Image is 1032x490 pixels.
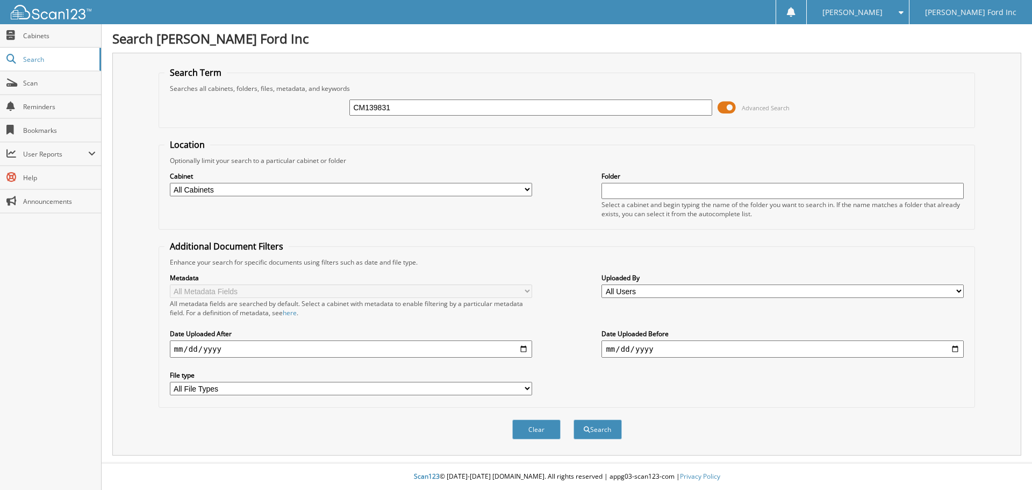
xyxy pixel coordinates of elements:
span: Reminders [23,102,96,111]
label: Metadata [170,273,532,282]
label: Date Uploaded After [170,329,532,338]
span: Announcements [23,197,96,206]
span: Advanced Search [742,104,790,112]
iframe: Chat Widget [978,438,1032,490]
button: Clear [512,420,561,439]
span: Scan [23,79,96,88]
input: start [170,340,532,358]
div: Enhance your search for specific documents using filters such as date and file type. [164,258,970,267]
label: Uploaded By [601,273,964,282]
span: [PERSON_NAME] Ford Inc [925,9,1016,16]
span: Search [23,55,94,64]
label: Folder [601,172,964,181]
a: Privacy Policy [680,472,720,481]
div: Optionally limit your search to a particular cabinet or folder [164,156,970,165]
div: All metadata fields are searched by default. Select a cabinet with metadata to enable filtering b... [170,299,532,317]
span: Help [23,173,96,182]
span: Cabinets [23,31,96,40]
legend: Search Term [164,67,227,79]
span: [PERSON_NAME] [822,9,883,16]
label: Date Uploaded Before [601,329,964,338]
button: Search [574,420,622,439]
legend: Additional Document Filters [164,240,289,252]
div: Searches all cabinets, folders, files, metadata, and keywords [164,84,970,93]
input: end [601,340,964,358]
h1: Search [PERSON_NAME] Ford Inc [112,30,1021,47]
img: scan123-logo-white.svg [11,5,91,19]
div: © [DATE]-[DATE] [DOMAIN_NAME]. All rights reserved | appg03-scan123-com | [102,464,1032,490]
legend: Location [164,139,210,151]
label: Cabinet [170,172,532,181]
div: Select a cabinet and begin typing the name of the folder you want to search in. If the name match... [601,200,964,218]
span: User Reports [23,150,88,159]
span: Scan123 [414,472,440,481]
label: File type [170,371,532,380]
span: Bookmarks [23,126,96,135]
a: here [283,308,297,317]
